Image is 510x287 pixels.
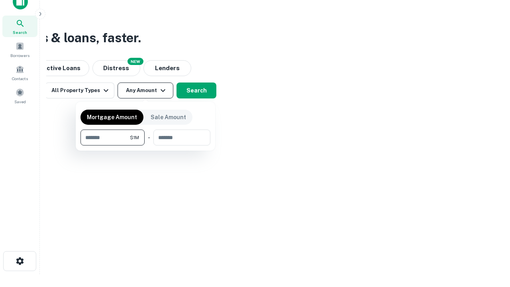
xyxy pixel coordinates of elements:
iframe: Chat Widget [470,223,510,261]
div: - [148,130,150,145]
p: Sale Amount [151,113,186,122]
span: $1M [130,134,139,141]
p: Mortgage Amount [87,113,137,122]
